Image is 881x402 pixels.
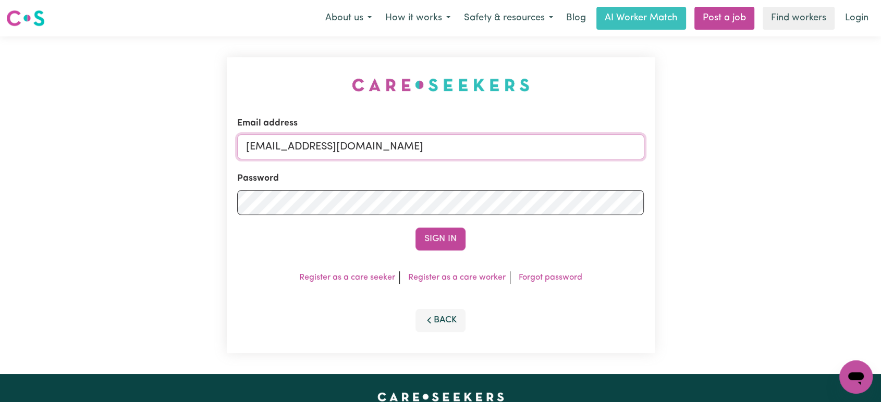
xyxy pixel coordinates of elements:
[6,9,45,28] img: Careseekers logo
[299,273,395,282] a: Register as a care seeker
[457,7,560,29] button: Safety & resources
[237,134,644,159] input: Email address
[839,360,873,394] iframe: Button to launch messaging window
[415,309,466,332] button: Back
[408,273,506,282] a: Register as a care worker
[763,7,835,30] a: Find workers
[378,7,457,29] button: How it works
[319,7,378,29] button: About us
[694,7,754,30] a: Post a job
[519,273,582,282] a: Forgot password
[596,7,686,30] a: AI Worker Match
[237,172,279,185] label: Password
[839,7,875,30] a: Login
[6,6,45,30] a: Careseekers logo
[377,393,504,401] a: Careseekers home page
[237,117,298,130] label: Email address
[560,7,592,30] a: Blog
[415,228,466,250] button: Sign In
